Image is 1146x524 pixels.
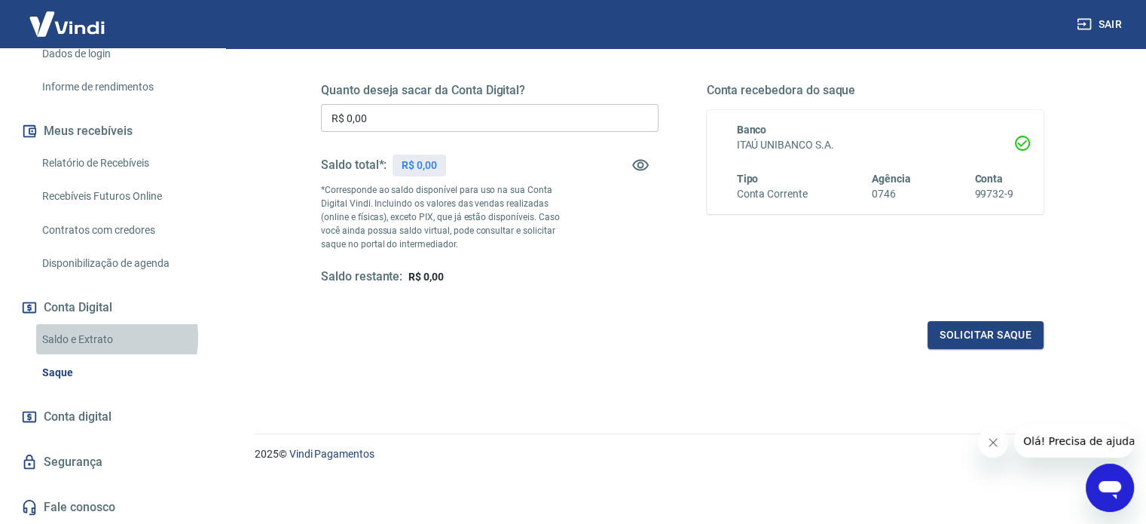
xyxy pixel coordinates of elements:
img: Vindi [18,1,116,47]
span: Conta [974,173,1003,185]
iframe: Botão para abrir a janela de mensagens [1086,464,1134,512]
p: R$ 0,00 [402,158,437,173]
a: Contratos com credores [36,215,207,246]
button: Sair [1074,11,1128,38]
a: Saque [36,357,207,388]
iframe: Fechar mensagem [978,427,1008,458]
p: 2025 © [255,446,1110,462]
h6: 0746 [872,186,911,202]
button: Meus recebíveis [18,115,207,148]
span: Agência [872,173,911,185]
h5: Quanto deseja sacar da Conta Digital? [321,83,659,98]
span: Banco [737,124,767,136]
span: Tipo [737,173,759,185]
h5: Saldo total*: [321,158,387,173]
iframe: Mensagem da empresa [1014,424,1134,458]
a: Conta digital [18,400,207,434]
a: Fale conosco [18,491,207,524]
h6: ITAÚ UNIBANCO S.A. [737,137,1014,153]
button: Conta Digital [18,291,207,324]
a: Relatório de Recebíveis [36,148,207,179]
a: Dados de login [36,38,207,69]
h5: Saldo restante: [321,269,402,285]
a: Informe de rendimentos [36,72,207,103]
h6: 99732-9 [974,186,1013,202]
h6: Conta Corrente [737,186,808,202]
a: Vindi Pagamentos [289,448,374,460]
span: Conta digital [44,406,112,427]
button: Solicitar saque [927,321,1044,349]
span: Olá! Precisa de ajuda? [9,11,127,23]
a: Segurança [18,446,207,479]
a: Disponibilização de agenda [36,248,207,279]
span: R$ 0,00 [408,271,444,283]
a: Saldo e Extrato [36,324,207,355]
a: Recebíveis Futuros Online [36,181,207,212]
h5: Conta recebedora do saque [707,83,1044,98]
p: *Corresponde ao saldo disponível para uso na sua Conta Digital Vindi. Incluindo os valores das ve... [321,183,574,251]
